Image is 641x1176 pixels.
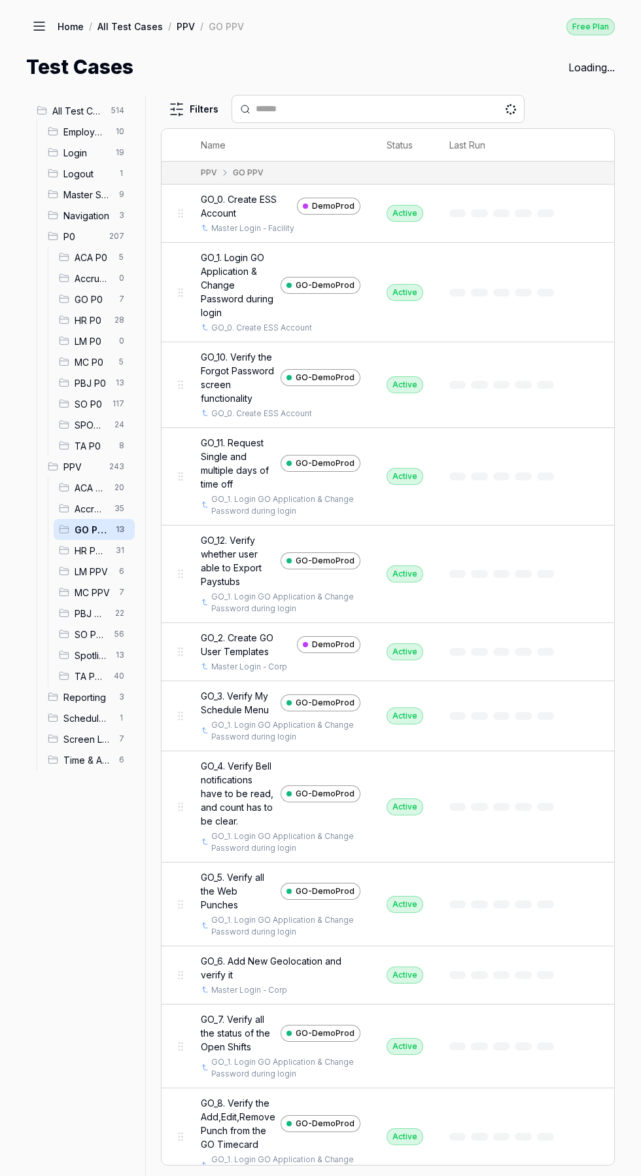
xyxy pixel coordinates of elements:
a: GO_1. Login GO Application & Change Password during login [211,914,358,938]
span: GO_5. Verify all the Web Punches [201,870,275,912]
span: HR PPV [75,544,108,558]
a: Master Login - Corp [211,984,287,996]
div: Drag to reorderSchedule Optimizer1 [43,707,135,728]
span: GO-DemoProd [296,555,355,567]
span: 5 [114,354,130,370]
a: GO-DemoProd [281,455,360,472]
div: Active [387,707,423,724]
span: Master Schedule [63,188,111,202]
span: PBJ P0 [75,376,108,390]
span: 9 [114,187,130,202]
span: GO-DemoProd [296,788,355,800]
span: 13 [111,647,130,663]
div: Drag to reorderLogin19 [43,142,135,163]
span: 1 [114,166,130,181]
a: DemoProd [297,198,360,215]
a: GO_1. Login GO Application & Change Password during login [211,1056,358,1080]
span: SPOT P0 [75,418,107,432]
span: Reporting [63,690,111,704]
span: GO-DemoProd [296,279,355,291]
div: Drag to reorderSpotlight PPV13 [54,645,135,666]
span: Screen Loads [63,732,111,746]
div: Drag to reorderHR P028 [54,310,135,330]
div: Free Plan [566,18,615,35]
div: Active [387,468,423,485]
div: Drag to reorderMC P05 [54,351,135,372]
div: / [168,20,171,33]
span: GO_10. Verify the Forgot Password screen functionality [201,350,275,405]
div: / [89,20,92,33]
button: Filters [161,96,226,122]
th: Last Run [436,129,567,162]
span: 1 [114,710,130,726]
span: GO-DemoProd [296,372,355,383]
span: GO_11. Request Single and multiple days of time off [201,436,275,491]
div: Drag to reorderLogout1 [43,163,135,184]
a: GO_0. Create ESS Account [211,408,312,419]
span: HR P0 [75,313,107,327]
div: Loading... [568,60,615,75]
span: 56 [109,626,130,642]
span: GO-DemoProd [296,1027,355,1039]
span: LM P0 [75,334,111,348]
a: GO-DemoProd [281,883,360,900]
a: GO-DemoProd [281,552,360,569]
div: Drag to reorderScreen Loads7 [43,728,135,749]
a: GO-DemoProd [281,785,360,802]
div: Drag to reorderACA PPV20 [54,477,135,498]
span: 0 [114,270,130,286]
span: PPV [63,460,101,474]
div: Drag to reorderAccruals P00 [54,268,135,289]
span: 514 [106,103,130,118]
span: PBJ PPV [75,607,107,620]
span: 31 [111,543,130,558]
a: All Test Cases [97,20,163,33]
div: Drag to reorderHR PPV31 [54,540,135,561]
span: 22 [110,605,130,621]
span: 28 [109,312,130,328]
span: Login [63,146,108,160]
a: GO_1. Login GO Application & Change Password during login [211,719,358,743]
span: 0 [114,333,130,349]
span: GO-DemoProd [296,457,355,469]
div: / [200,20,203,33]
h1: Test Cases [26,52,133,82]
span: 7 [114,584,130,600]
div: Drag to reorderMaster Schedule9 [43,184,135,205]
a: GO_0. Create ESS Account [211,322,312,334]
span: 8 [114,438,130,454]
span: Accruals P0 [75,272,111,285]
div: Drag to reorderPPV243 [43,456,135,477]
span: GO-DemoProd [296,885,355,897]
span: TA PPV [75,669,106,683]
div: Drag to reorderSO P0117 [54,393,135,414]
div: Active [387,1128,423,1145]
a: GO_1. Login GO Application & Change Password during login [211,591,358,615]
a: Home [58,20,84,33]
div: Drag to reorderLM PPV6 [54,561,135,582]
span: GO-DemoProd [296,1118,355,1130]
span: GO_3. Verify My Schedule Menu [201,689,275,717]
span: 7 [114,291,130,307]
div: Drag to reorderTime & Attendance6 [43,749,135,770]
span: All Test Cases [52,104,103,118]
span: 3 [114,689,130,705]
div: Drag to reorderReporting3 [43,686,135,707]
div: GO PPV [209,20,244,33]
span: 6 [114,752,130,768]
span: GO-DemoProd [296,697,355,709]
span: ACA P0 [75,251,111,264]
div: Drag to reorderGO PPV13 [54,519,135,540]
a: GO_1. Login GO Application & Change Password during login [211,493,358,517]
span: GO_0. Create ESS Account [201,192,292,220]
span: GO_6. Add New Geolocation and verify it [201,954,360,982]
div: Active [387,565,423,582]
span: Logout [63,167,111,181]
span: Schedule Optimizer [63,711,111,725]
span: Spotlight PPV [75,649,108,662]
span: DemoProd [312,639,355,650]
span: 19 [111,145,130,160]
span: 24 [109,417,130,433]
div: Drag to reorderSPOT P024 [54,414,135,435]
span: Navigation [63,209,111,223]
